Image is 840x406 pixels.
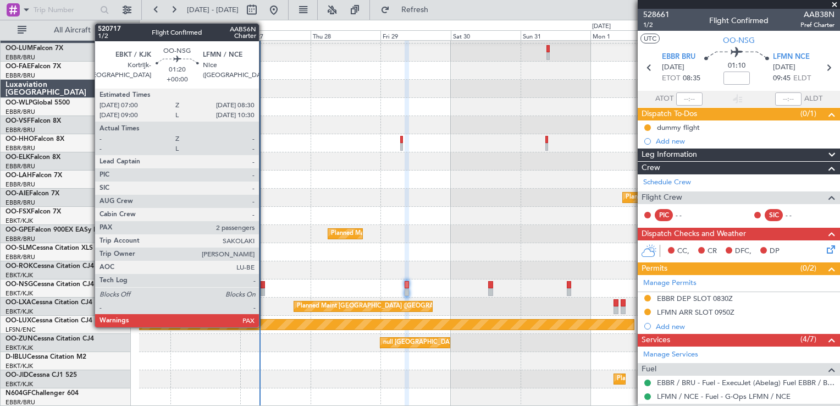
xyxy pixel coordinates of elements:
span: Fuel [642,363,656,376]
a: EBBR/BRU [5,162,35,171]
a: OO-SLMCessna Citation XLS [5,245,93,251]
span: OO-VSF [5,118,31,124]
a: OO-ROKCessna Citation CJ4 [5,263,94,270]
div: Planned Maint [GEOGRAPHIC_DATA] ([GEOGRAPHIC_DATA]) [626,189,799,206]
span: DP [770,246,780,257]
a: EBKT/KJK [5,217,33,225]
input: --:-- [676,92,703,106]
span: OO-NSG [723,35,755,46]
span: OO-WLP [5,100,32,106]
span: DFC, [735,246,751,257]
div: Mon 1 [590,30,660,40]
a: OO-LUXCessna Citation CJ4 [5,317,92,324]
div: Sun 31 [521,30,590,40]
span: All Aircraft [29,26,116,34]
a: EBKT/KJK [5,271,33,279]
a: OO-WLPGlobal 5500 [5,100,70,106]
a: OO-LUMFalcon 7X [5,45,63,52]
div: EBBR DEP SLOT 0830Z [657,294,733,303]
span: OO-GPE [5,227,31,233]
span: (0/1) [800,108,816,119]
span: OO-HHO [5,136,34,142]
div: Add new [656,136,835,146]
a: OO-FSXFalcon 7X [5,209,61,215]
a: EBBR/BRU [5,144,35,152]
span: 08:35 [683,73,700,84]
span: OO-ZUN [5,336,33,342]
span: OO-LAH [5,172,32,179]
a: EBBR/BRU [5,180,35,189]
button: Refresh [375,1,441,19]
div: PIC [655,209,673,221]
div: Sat 30 [451,30,521,40]
div: Thu 28 [311,30,380,40]
div: Fri 29 [380,30,450,40]
a: OO-NSGCessna Citation CJ4 [5,281,94,288]
span: CC, [677,246,689,257]
span: 01:10 [728,61,745,72]
span: OO-LXA [5,299,31,306]
span: N604GF [5,390,31,397]
span: Refresh [392,6,438,14]
a: OO-LXACessna Citation CJ4 [5,299,92,306]
span: OO-SLM [5,245,32,251]
a: OO-LAHFalcon 7X [5,172,62,179]
a: OO-AIEFalcon 7X [5,190,59,197]
span: Dispatch To-Dos [642,108,697,120]
span: EBBR BRU [662,52,695,63]
a: LFSN/ENC [5,326,36,334]
div: Planned Maint Kortrijk-[GEOGRAPHIC_DATA] [617,371,745,387]
a: EBKT/KJK [5,289,33,298]
div: Flight Confirmed [709,15,769,26]
span: OO-LUM [5,45,33,52]
span: Pref Charter [800,20,835,30]
a: EBBR/BRU [5,126,35,134]
a: OO-ZUNCessna Citation CJ4 [5,336,94,342]
a: LFMN / NCE - Fuel - G-Ops LFMN / NCE [657,392,791,401]
a: EBBR / BRU - Fuel - ExecuJet (Abelag) Fuel EBBR / BRU [657,378,835,387]
div: - - [786,210,810,220]
a: N604GFChallenger 604 [5,390,79,397]
span: LFMN NCE [773,52,810,63]
span: CR [708,246,717,257]
div: Planned Maint [GEOGRAPHIC_DATA] ([GEOGRAPHIC_DATA] National) [331,226,530,242]
div: LFMN ARR SLOT 0950Z [657,308,734,317]
span: OO-FAE [5,63,31,70]
span: D-IBLU [5,354,27,360]
a: EBBR/BRU [5,72,35,80]
a: OO-FAEFalcon 7X [5,63,61,70]
span: OO-ELK [5,154,30,161]
span: OO-ROK [5,263,33,270]
span: OO-FSX [5,209,31,215]
a: EBBR/BRU [5,235,35,243]
span: AAB38N [800,9,835,20]
a: OO-GPEFalcon 900EX EASy II [5,227,97,233]
span: OO-NSG [5,281,33,288]
span: ATOT [655,94,673,105]
span: ETOT [662,73,680,84]
a: EBKT/KJK [5,362,33,370]
span: ALDT [804,94,822,105]
a: OO-JIDCessna CJ1 525 [5,372,77,378]
a: OO-ELKFalcon 8X [5,154,60,161]
span: [DATE] - [DATE] [187,5,239,15]
span: OO-JID [5,372,29,378]
a: EBKT/KJK [5,380,33,388]
div: - - [676,210,700,220]
a: EBBR/BRU [5,53,35,62]
div: [DATE] [592,22,611,31]
span: Services [642,334,670,347]
a: EBBR/BRU [5,253,35,261]
div: Tue 26 [170,30,240,40]
button: UTC [640,34,660,43]
div: [DATE] [141,22,160,31]
span: Crew [642,162,660,174]
span: Dispatch Checks and Weather [642,228,746,240]
button: All Aircraft [12,21,119,39]
span: (0/2) [800,262,816,274]
a: EBBR/BRU [5,108,35,116]
div: Planned Maint [GEOGRAPHIC_DATA] ([GEOGRAPHIC_DATA] National) [297,298,496,315]
div: Add new [656,322,835,331]
span: Leg Information [642,149,697,161]
div: dummy flight [657,123,700,132]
